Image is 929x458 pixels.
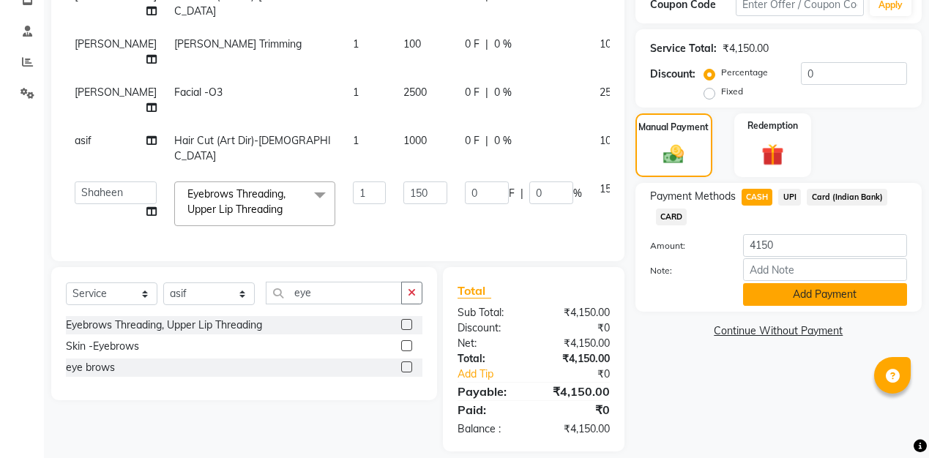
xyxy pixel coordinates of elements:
[755,141,791,168] img: _gift.svg
[600,37,617,50] span: 100
[447,383,534,400] div: Payable:
[494,37,512,52] span: 0 %
[447,401,534,418] div: Paid:
[66,360,115,375] div: eye brows
[485,85,488,100] span: |
[465,85,480,100] span: 0 F
[403,37,421,50] span: 100
[657,143,690,167] img: _cash.svg
[174,37,302,50] span: [PERSON_NAME] Trimming
[548,367,621,382] div: ₹0
[650,41,717,56] div: Service Total:
[600,182,617,195] span: 150
[743,283,907,306] button: Add Payment
[521,186,523,201] span: |
[743,258,907,281] input: Add Note
[534,320,621,336] div: ₹0
[465,37,480,52] span: 0 F
[534,383,621,400] div: ₹4,150.00
[650,189,736,204] span: Payment Methods
[494,133,512,149] span: 0 %
[447,336,534,351] div: Net:
[639,264,732,277] label: Note:
[447,305,534,320] div: Sub Total:
[75,37,157,50] span: [PERSON_NAME]
[600,86,623,99] span: 2500
[174,86,223,99] span: Facial -O3
[353,134,359,147] span: 1
[742,189,773,206] span: CASH
[283,203,289,216] a: x
[534,401,621,418] div: ₹0
[458,283,491,299] span: Total
[485,133,488,149] span: |
[447,367,548,382] a: Add Tip
[75,86,157,99] span: [PERSON_NAME]
[573,186,582,201] span: %
[353,86,359,99] span: 1
[534,421,621,437] div: ₹4,150.00
[534,351,621,367] div: ₹4,150.00
[534,336,621,351] div: ₹4,150.00
[509,186,515,201] span: F
[447,320,534,336] div: Discount:
[266,282,402,304] input: Search or Scan
[723,41,769,56] div: ₹4,150.00
[656,209,687,225] span: CARD
[778,189,801,206] span: UPI
[447,351,534,367] div: Total:
[187,187,286,216] span: Eyebrows Threading, Upper Lip Threading
[650,67,695,82] div: Discount:
[638,121,709,134] label: Manual Payment
[66,339,139,354] div: Skin -Eyebrows
[174,134,331,162] span: Hair Cut (Art Dir)-[DEMOGRAPHIC_DATA]
[485,37,488,52] span: |
[600,134,623,147] span: 1000
[465,133,480,149] span: 0 F
[403,86,427,99] span: 2500
[807,189,887,206] span: Card (Indian Bank)
[403,134,427,147] span: 1000
[447,421,534,437] div: Balance :
[638,323,919,339] a: Continue Without Payment
[721,66,768,79] label: Percentage
[639,239,732,252] label: Amount:
[66,318,262,333] div: Eyebrows Threading, Upper Lip Threading
[494,85,512,100] span: 0 %
[743,234,907,257] input: Amount
[721,85,743,98] label: Fixed
[534,305,621,320] div: ₹4,150.00
[747,119,798,132] label: Redemption
[353,37,359,50] span: 1
[75,134,92,147] span: asif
